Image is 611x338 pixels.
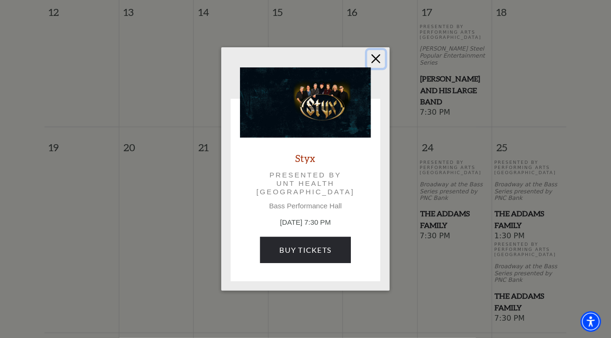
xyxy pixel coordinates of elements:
p: Bass Performance Hall [240,202,371,210]
a: Buy Tickets [260,237,350,263]
button: Close [367,50,385,68]
p: [DATE] 7:30 PM [240,217,371,228]
p: Presented by UNT Health [GEOGRAPHIC_DATA] [253,171,358,197]
img: Styx [240,67,371,138]
a: Styx [296,152,316,164]
div: Accessibility Menu [581,311,601,332]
